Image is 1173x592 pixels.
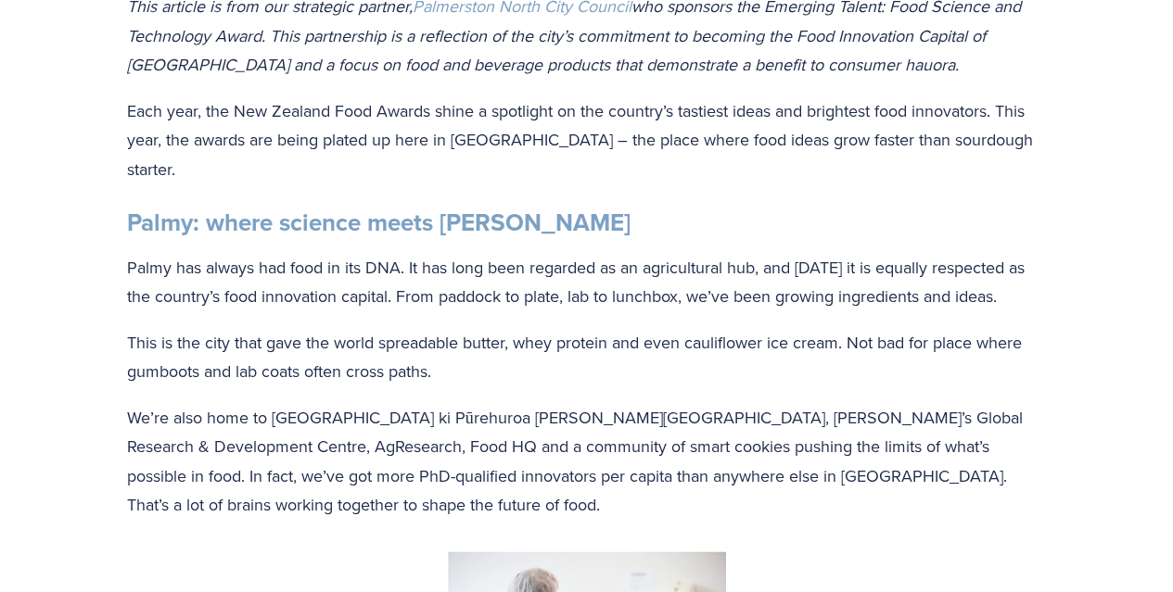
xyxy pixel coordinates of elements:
p: This is the city that gave the world spreadable butter, whey protein and even cauliflower ice cre... [127,328,1047,386]
p: Each year, the New Zealand Food Awards shine a spotlight on the country’s tastiest ideas and brig... [127,96,1047,184]
p: We’re also home to [GEOGRAPHIC_DATA] ki Pūrehuroa [PERSON_NAME][GEOGRAPHIC_DATA], [PERSON_NAME]’s... [127,403,1047,520]
strong: Palmy: where science meets [PERSON_NAME] [127,205,631,240]
p: Palmy has always had food in its DNA. It has long been regarded as an agricultural hub, and [DATE... [127,253,1047,311]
